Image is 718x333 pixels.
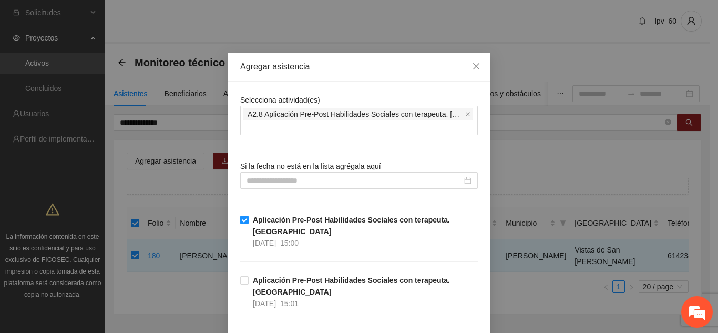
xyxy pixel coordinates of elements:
strong: Aplicación Pre-Post Habilidades Sociales con terapeuta. [GEOGRAPHIC_DATA] [253,276,450,296]
textarea: Escriba su mensaje y pulse “Intro” [5,221,200,258]
span: Si la fecha no está en la lista agrégala aquí [240,162,381,170]
span: [DATE] [253,299,276,308]
button: Close [462,53,490,81]
span: A2.8 Aplicación Pre-Post Habilidades Sociales con terapeuta. Secundaria [243,108,473,120]
span: 15:00 [280,239,299,247]
div: Agregar asistencia [240,61,478,73]
span: A2.8 Aplicación Pre-Post Habilidades Sociales con terapeuta. [GEOGRAPHIC_DATA] [248,108,463,120]
span: close [472,62,480,70]
span: Estamos en línea. [61,107,145,214]
span: close [465,112,470,117]
span: Selecciona actividad(es) [240,96,320,104]
strong: Aplicación Pre-Post Habilidades Sociales con terapeuta. [GEOGRAPHIC_DATA] [253,216,450,236]
div: Chatee con nosotros ahora [55,54,177,67]
span: [DATE] [253,239,276,247]
span: 15:01 [280,299,299,308]
div: Minimizar ventana de chat en vivo [172,5,198,31]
